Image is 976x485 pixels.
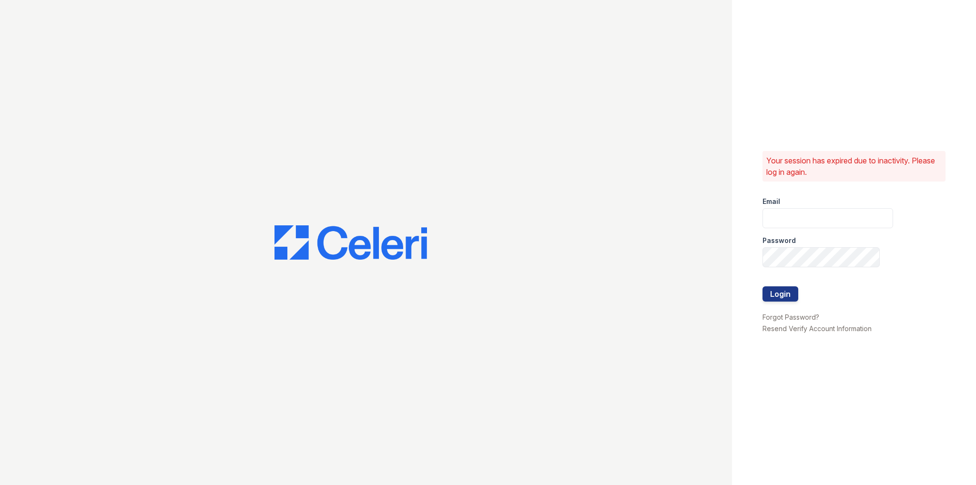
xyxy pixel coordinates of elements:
a: Resend Verify Account Information [762,324,872,333]
img: CE_Logo_Blue-a8612792a0a2168367f1c8372b55b34899dd931a85d93a1a3d3e32e68fde9ad4.png [274,225,427,260]
p: Your session has expired due to inactivity. Please log in again. [766,155,942,178]
label: Password [762,236,796,245]
button: Login [762,286,798,302]
label: Email [762,197,780,206]
a: Forgot Password? [762,313,819,321]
